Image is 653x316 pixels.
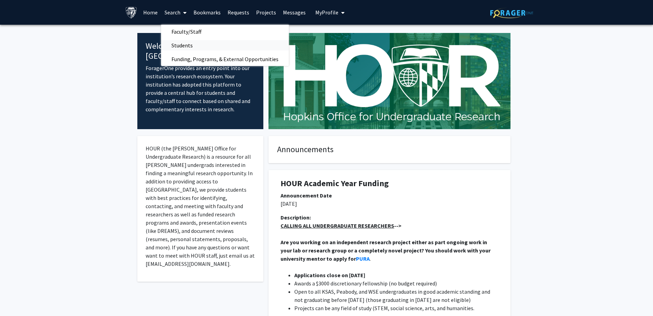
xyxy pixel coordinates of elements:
h4: Welcome to [GEOGRAPHIC_DATA] [146,41,255,61]
a: Requests [224,0,253,24]
p: ForagerOne provides an entry point into our institution’s research ecosystem. Your institution ha... [146,64,255,113]
strong: Are you working on an independent research project either as part ongoing work in your lab or res... [281,239,492,262]
a: Projects [253,0,280,24]
h1: HOUR Academic Year Funding [281,179,498,189]
img: Johns Hopkins University Logo [125,7,137,19]
img: Cover Image [268,33,510,129]
li: Open to all KSAS, Peabody, and WSE undergraduates in good academic standing and not graduating be... [294,287,498,304]
div: Announcement Date [281,191,498,200]
span: Students [161,38,203,52]
a: Funding, Programs, & External Opportunities [161,54,289,64]
u: CALLING ALL UNDERGRADUATE RESEARCHERS [281,222,394,229]
a: Faculty/Staff [161,26,289,37]
iframe: Chat [5,285,29,311]
p: HOUR (the [PERSON_NAME] Office for Undergraduate Research) is a resource for all [PERSON_NAME] un... [146,144,255,268]
span: Funding, Programs, & External Opportunities [161,52,289,66]
a: Home [140,0,161,24]
div: Description: [281,213,498,222]
a: Bookmarks [190,0,224,24]
a: PURA [356,255,370,262]
span: My Profile [315,9,338,16]
h4: Announcements [277,145,502,155]
p: . [281,238,498,263]
p: [DATE] [281,200,498,208]
a: Students [161,40,289,50]
img: ForagerOne Logo [490,8,533,18]
a: Search [161,0,190,24]
strong: Applications close on [DATE] [294,272,365,279]
a: Messages [280,0,309,24]
span: Faculty/Staff [161,25,212,38]
li: Projects can be any field of study (STEM, social science, arts, and humanities. [294,304,498,312]
li: Awards a $3000 discretionary fellowship (no budget required) [294,279,498,287]
strong: --> [281,222,401,229]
